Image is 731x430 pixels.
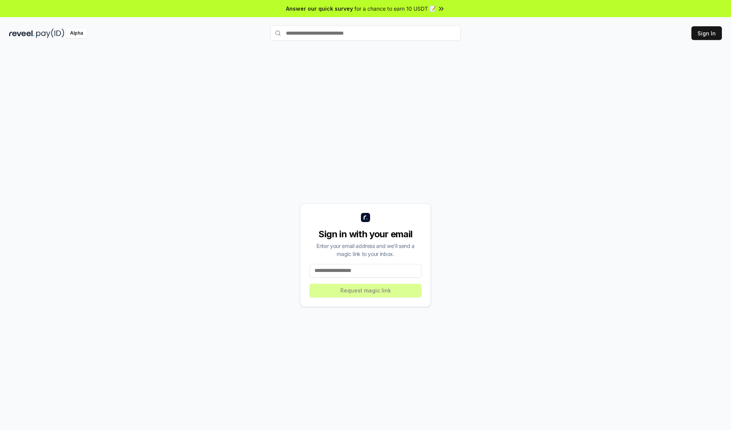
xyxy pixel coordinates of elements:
img: pay_id [36,29,64,38]
img: reveel_dark [9,29,35,38]
div: Enter your email address and we’ll send a magic link to your inbox. [310,242,421,258]
div: Alpha [66,29,87,38]
img: logo_small [361,213,370,222]
div: Sign in with your email [310,228,421,240]
span: for a chance to earn 10 USDT 📝 [354,5,436,13]
button: Sign In [691,26,722,40]
span: Answer our quick survey [286,5,353,13]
